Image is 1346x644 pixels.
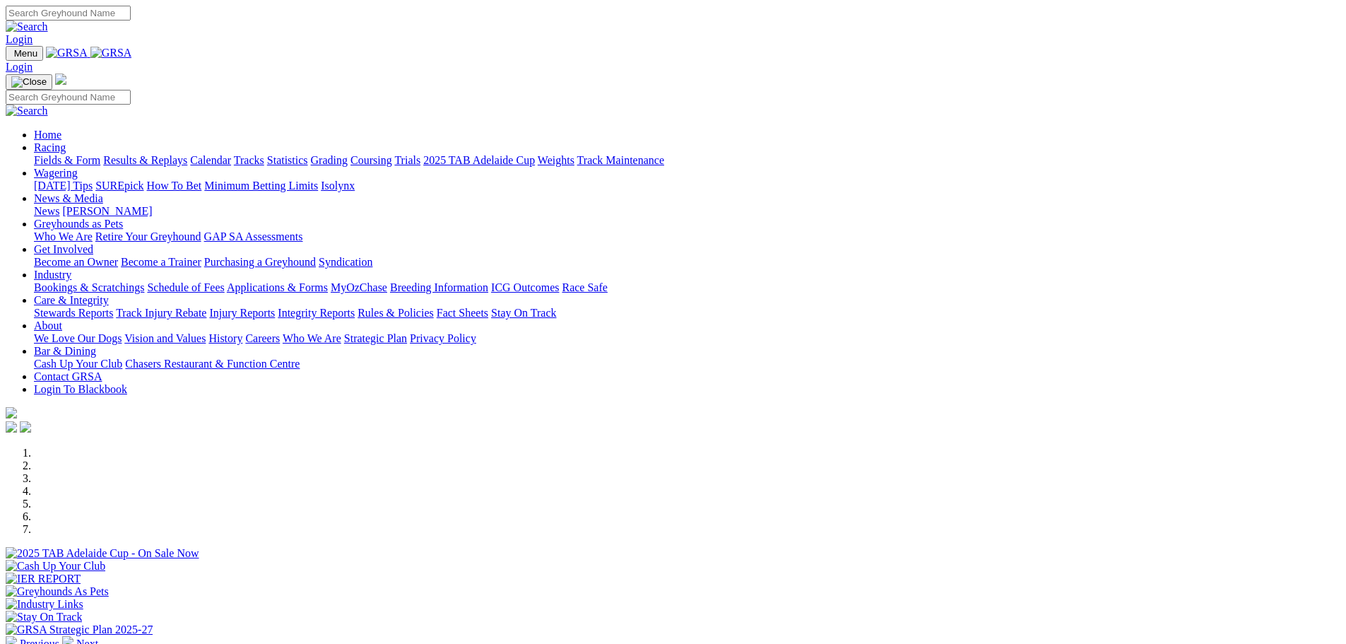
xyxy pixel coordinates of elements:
a: ICG Outcomes [491,281,559,293]
a: Integrity Reports [278,307,355,319]
button: Toggle navigation [6,46,43,61]
a: We Love Our Dogs [34,332,122,344]
a: Careers [245,332,280,344]
a: Fact Sheets [437,307,488,319]
a: Stewards Reports [34,307,113,319]
a: Home [34,129,61,141]
div: Wagering [34,180,1340,192]
div: Get Involved [34,256,1340,269]
a: Coursing [350,154,392,166]
a: Industry [34,269,71,281]
img: logo-grsa-white.png [55,74,66,85]
a: Become a Trainer [121,256,201,268]
a: About [34,320,62,332]
a: News [34,205,59,217]
a: Cash Up Your Club [34,358,122,370]
a: Become an Owner [34,256,118,268]
a: Privacy Policy [410,332,476,344]
button: Toggle navigation [6,74,52,90]
a: Strategic Plan [344,332,407,344]
a: Schedule of Fees [147,281,224,293]
a: Race Safe [562,281,607,293]
a: Injury Reports [209,307,275,319]
img: GRSA [46,47,88,59]
input: Search [6,90,131,105]
input: Search [6,6,131,21]
a: Contact GRSA [34,370,102,382]
img: GRSA [90,47,132,59]
a: Rules & Policies [358,307,434,319]
a: Fields & Form [34,154,100,166]
a: Breeding Information [390,281,488,293]
a: Grading [311,154,348,166]
a: Track Injury Rebate [116,307,206,319]
img: GRSA Strategic Plan 2025-27 [6,623,153,636]
img: Greyhounds As Pets [6,585,109,598]
a: Racing [34,141,66,153]
a: SUREpick [95,180,143,192]
img: Stay On Track [6,611,82,623]
a: Statistics [267,154,308,166]
a: GAP SA Assessments [204,230,303,242]
a: Weights [538,154,574,166]
a: Results & Replays [103,154,187,166]
img: Close [11,76,47,88]
a: History [208,332,242,344]
a: News & Media [34,192,103,204]
img: IER REPORT [6,573,81,585]
a: Care & Integrity [34,294,109,306]
a: Tracks [234,154,264,166]
a: MyOzChase [331,281,387,293]
a: Trials [394,154,420,166]
a: Track Maintenance [577,154,664,166]
a: Get Involved [34,243,93,255]
div: About [34,332,1340,345]
img: Search [6,21,48,33]
a: Stay On Track [491,307,556,319]
a: Applications & Forms [227,281,328,293]
a: Login [6,61,33,73]
div: Greyhounds as Pets [34,230,1340,243]
a: Wagering [34,167,78,179]
div: Racing [34,154,1340,167]
span: Menu [14,48,37,59]
div: Care & Integrity [34,307,1340,320]
div: Industry [34,281,1340,294]
a: Greyhounds as Pets [34,218,123,230]
a: Bookings & Scratchings [34,281,144,293]
img: 2025 TAB Adelaide Cup - On Sale Now [6,547,199,560]
img: Cash Up Your Club [6,560,105,573]
a: Bar & Dining [34,345,96,357]
div: Bar & Dining [34,358,1340,370]
a: Who We Are [34,230,93,242]
a: Login To Blackbook [34,383,127,395]
img: logo-grsa-white.png [6,407,17,418]
img: Search [6,105,48,117]
a: [PERSON_NAME] [62,205,152,217]
a: Retire Your Greyhound [95,230,201,242]
a: Purchasing a Greyhound [204,256,316,268]
a: Vision and Values [124,332,206,344]
a: Calendar [190,154,231,166]
img: twitter.svg [20,421,31,433]
a: Minimum Betting Limits [204,180,318,192]
a: Login [6,33,33,45]
a: How To Bet [147,180,202,192]
img: Industry Links [6,598,83,611]
a: 2025 TAB Adelaide Cup [423,154,535,166]
a: Syndication [319,256,372,268]
div: News & Media [34,205,1340,218]
img: facebook.svg [6,421,17,433]
a: Isolynx [321,180,355,192]
a: [DATE] Tips [34,180,93,192]
a: Chasers Restaurant & Function Centre [125,358,300,370]
a: Who We Are [283,332,341,344]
